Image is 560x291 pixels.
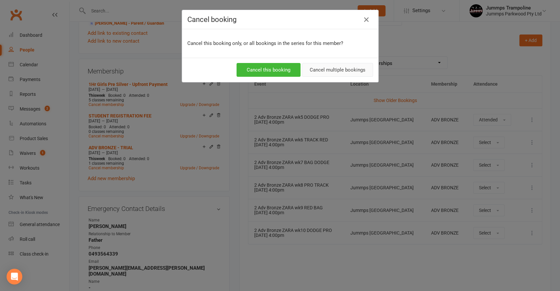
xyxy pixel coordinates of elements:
button: Cancel this booking [237,63,301,77]
p: Cancel this booking only, or all bookings in the series for this member? [187,39,373,47]
div: Open Intercom Messenger [7,269,22,284]
button: Cancel multiple bookings [302,63,373,77]
button: Close [361,14,372,25]
h4: Cancel booking [187,15,373,24]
